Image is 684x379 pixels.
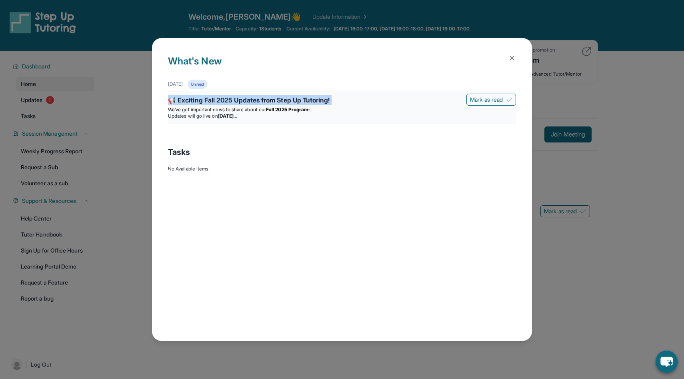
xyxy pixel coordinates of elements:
[168,166,516,172] div: No Available Items
[168,81,183,87] div: [DATE]
[509,55,515,61] img: Close Icon
[466,94,516,106] button: Mark as read
[506,96,512,103] img: Mark as read
[656,351,678,373] button: chat-button
[266,106,310,112] strong: Fall 2025 Program:
[470,96,503,104] span: Mark as read
[168,106,266,112] span: We’ve got important news to share about our
[188,80,207,89] div: Unread
[168,95,516,106] div: 📢 Exciting Fall 2025 Updates from Step Up Tutoring!
[218,113,237,119] strong: [DATE]
[168,54,516,80] h1: What's New
[168,146,190,158] span: Tasks
[168,113,516,119] li: Updates will go live on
